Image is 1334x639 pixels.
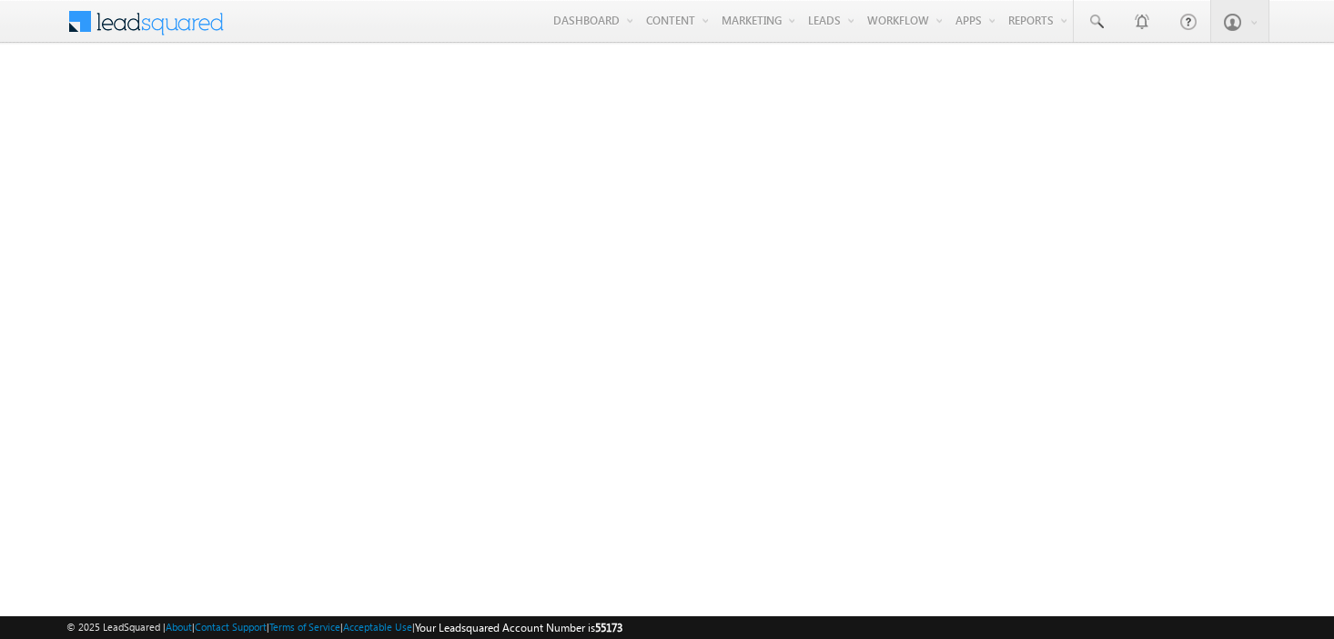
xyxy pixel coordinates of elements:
[343,621,412,633] a: Acceptable Use
[415,621,622,634] span: Your Leadsquared Account Number is
[195,621,267,633] a: Contact Support
[269,621,340,633] a: Terms of Service
[595,621,622,634] span: 55173
[166,621,192,633] a: About
[66,619,622,636] span: © 2025 LeadSquared | | | | |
